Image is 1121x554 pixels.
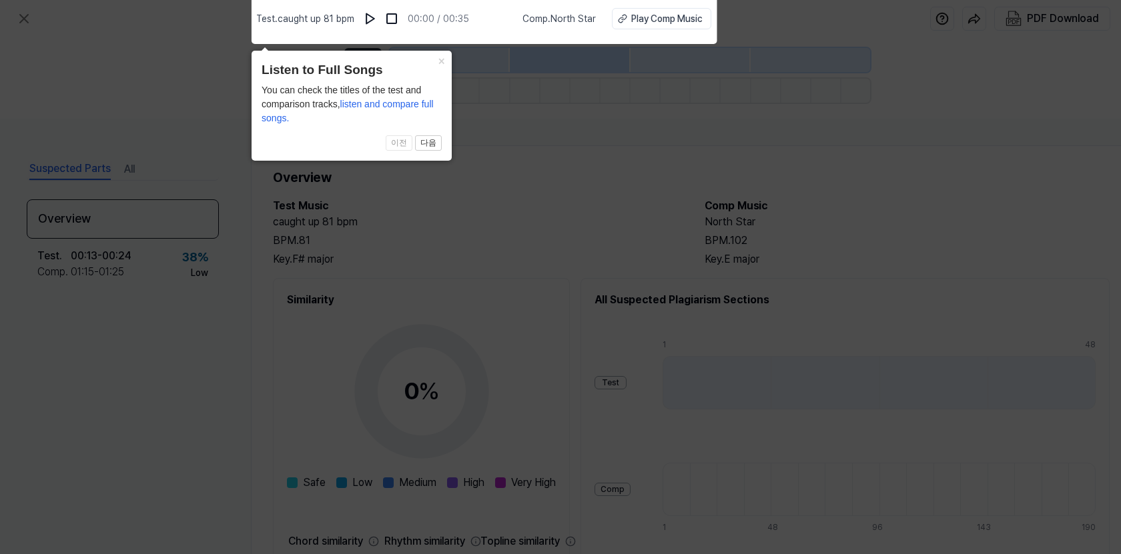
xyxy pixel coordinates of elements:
[415,135,442,151] button: 다음
[364,12,377,25] img: play
[522,12,596,26] span: Comp . North Star
[262,99,434,123] span: listen and compare full songs.
[430,51,452,69] button: Close
[631,12,703,26] div: Play Comp Music
[612,8,711,29] button: Play Comp Music
[385,12,398,25] img: stop
[408,12,469,26] div: 00:00 / 00:35
[262,83,442,125] div: You can check the titles of the test and comparison tracks,
[256,12,354,26] span: Test . caught up 81 bpm
[262,61,442,80] header: Listen to Full Songs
